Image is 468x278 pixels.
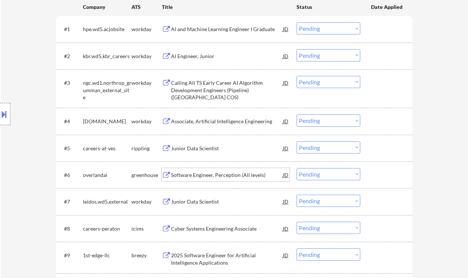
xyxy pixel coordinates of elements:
[282,141,290,155] div: JD
[171,118,283,125] div: Associate, Artificial Intelligence Engineering
[64,26,77,33] div: #1
[131,252,162,259] div: breezy
[83,198,131,205] div: leidos.wd5.external
[131,79,162,87] div: workday
[64,225,77,232] div: #8
[131,171,162,179] div: greenhouse
[131,145,162,152] div: rippling
[282,195,290,208] div: JD
[171,145,283,152] div: Junior Data Scientist
[83,3,131,11] div: Company
[162,3,290,11] div: Title
[131,118,162,125] div: workday
[282,22,290,36] div: JD
[371,3,404,11] div: Date Applied
[171,171,283,179] div: Software Engineer, Perception (All levels)
[131,198,162,205] div: workday
[171,252,283,266] div: 2025 Software Engineer for Artificial Intelligence Applications
[83,225,131,232] div: careers-peraton
[64,252,77,259] div: #9
[171,26,283,33] div: AI and Machine Learning Engineer I Graduate
[171,53,283,60] div: AI Engineer, Junior
[131,225,162,232] div: icims
[282,49,290,63] div: JD
[131,3,162,11] div: ATS
[282,114,290,128] div: JD
[282,76,290,89] div: JD
[83,252,131,259] div: 1st-edge-llc
[282,222,290,235] div: JD
[171,198,283,205] div: Junior Data Scientist
[282,168,290,181] div: JD
[64,198,77,205] div: #7
[131,26,162,33] div: workday
[282,248,290,262] div: JD
[131,53,162,60] div: workday
[171,225,283,232] div: Cyber Systems Engineering Associate
[83,26,131,33] div: hpe.wd5.acjobsite
[171,79,283,101] div: Calling All TS Early Career AI Algorithm Development Engineers (Pipeline) ([GEOGRAPHIC_DATA] COS)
